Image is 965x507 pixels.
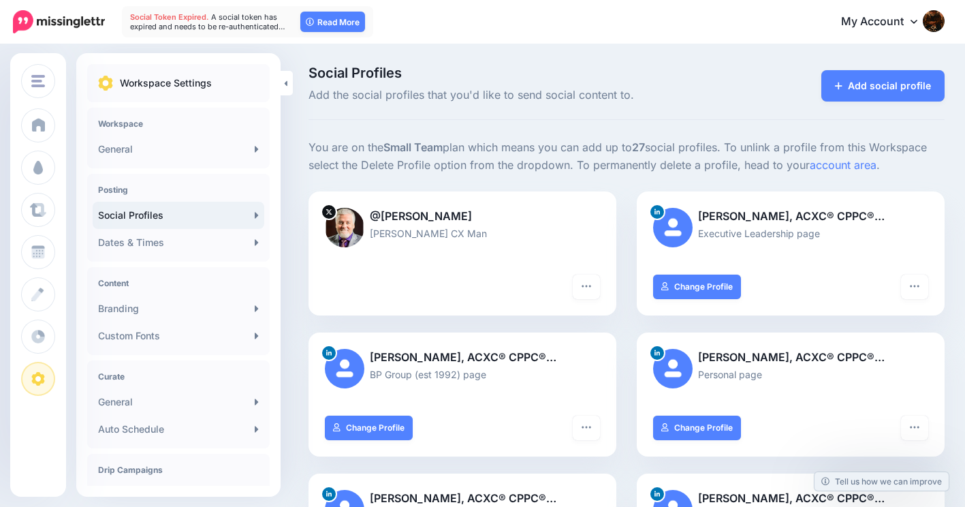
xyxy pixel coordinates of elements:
a: Social Profiles [93,202,264,229]
span: Social Token Expired. [130,12,209,22]
img: user_default_image.png [325,349,364,388]
a: Change Profile [653,416,741,440]
p: [PERSON_NAME], ACXC® CPPC®… [325,349,600,367]
b: Small Team [383,140,443,154]
img: menu.png [31,75,45,87]
a: My Account [827,5,945,39]
a: Branding [93,295,264,322]
img: user_default_image.png [653,208,693,247]
a: Custom Fonts [93,322,264,350]
p: Executive Leadership page [653,226,928,241]
p: @[PERSON_NAME] [325,208,600,226]
a: Change Profile [325,416,413,440]
p: BP Group (est 1992) page [325,367,600,382]
img: Missinglettr [13,10,105,33]
a: General [93,388,264,416]
a: General [93,136,264,163]
h4: Drip Campaigns [98,465,259,475]
b: 27 [632,140,645,154]
a: account area [810,158,876,172]
span: Add the social profiles that you'd like to send social content to. [309,87,726,104]
a: Auto Schedule [93,416,264,443]
span: Social Profiles [309,66,726,80]
a: Read More [300,12,365,32]
h4: Content [98,278,259,288]
p: [PERSON_NAME], ACXC® CPPC®… [653,349,928,367]
img: user_default_image.png [653,349,693,388]
h4: Curate [98,371,259,382]
a: Dates & Times [93,229,264,256]
a: Change Profile [653,275,741,299]
p: You are on the plan which means you can add up to social profiles. To unlink a profile from this ... [309,139,945,174]
span: A social token has expired and needs to be re-authenticated… [130,12,285,31]
p: Personal page [653,367,928,382]
p: [PERSON_NAME], ACXC® CPPC®… [653,208,928,226]
img: npC0tQMk-22364.jpg [325,208,364,247]
p: Workspace Settings [120,75,212,91]
a: Add social profile [821,70,945,102]
p: [PERSON_NAME] CX Man [325,226,600,241]
h4: Workspace [98,119,259,129]
h4: Posting [98,185,259,195]
img: settings.png [98,76,113,91]
a: Tell us how we can improve [814,472,949,491]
